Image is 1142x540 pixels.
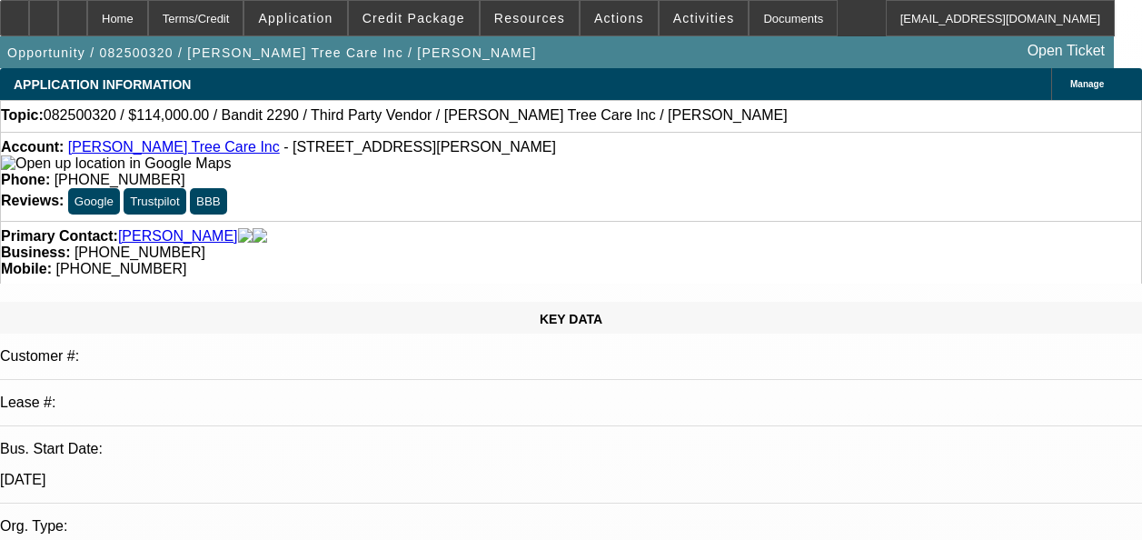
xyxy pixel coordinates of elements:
button: Trustpilot [124,188,185,215]
span: Manage [1070,79,1104,89]
span: KEY DATA [540,312,602,326]
span: Activities [673,11,735,25]
button: Resources [481,1,579,35]
strong: Mobile: [1,261,52,276]
strong: Primary Contact: [1,228,118,245]
a: Open Ticket [1020,35,1112,66]
span: [PHONE_NUMBER] [74,245,205,260]
span: [PHONE_NUMBER] [55,261,186,276]
img: Open up location in Google Maps [1,155,231,172]
button: Google [68,188,120,215]
button: BBB [190,188,227,215]
span: Application [258,11,333,25]
span: Resources [494,11,565,25]
span: Opportunity / 082500320 / [PERSON_NAME] Tree Care Inc / [PERSON_NAME] [7,45,537,60]
button: Actions [581,1,658,35]
button: Activities [660,1,749,35]
span: Actions [594,11,644,25]
span: Credit Package [362,11,465,25]
img: facebook-icon.png [238,228,253,245]
img: linkedin-icon.png [253,228,267,245]
a: View Google Maps [1,155,231,171]
strong: Account: [1,139,64,155]
strong: Business: [1,245,70,260]
strong: Reviews: [1,193,64,208]
span: APPLICATION INFORMATION [14,77,191,92]
span: 082500320 / $114,000.00 / Bandit 2290 / Third Party Vendor / [PERSON_NAME] Tree Care Inc / [PERSO... [44,107,788,124]
button: Application [244,1,346,35]
strong: Phone: [1,172,50,187]
a: [PERSON_NAME] Tree Care Inc [68,139,280,155]
a: [PERSON_NAME] [118,228,238,245]
span: - [STREET_ADDRESS][PERSON_NAME] [283,139,556,155]
strong: Topic: [1,107,44,124]
span: [PHONE_NUMBER] [55,172,185,187]
button: Credit Package [349,1,479,35]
